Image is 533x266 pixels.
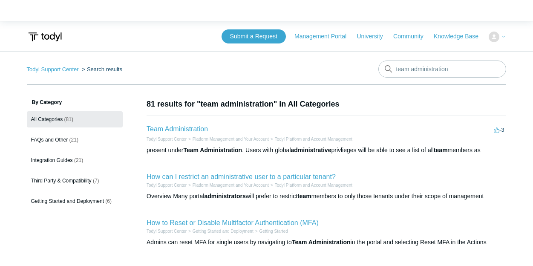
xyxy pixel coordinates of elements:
[147,146,506,155] div: present under . Users with global privlieges will be able to see a list of all members as
[204,193,245,199] em: administrators
[27,29,63,45] img: Todyl Support Center Help Center home page
[27,152,123,168] a: Integration Guides (21)
[105,198,112,204] span: (6)
[147,229,187,234] a: Todyl Support Center
[31,137,68,143] span: FAQs and Other
[27,132,123,148] a: FAQs and Other (21)
[147,125,208,133] a: Team Administration
[259,229,288,234] a: Getting Started
[147,182,187,188] li: Todyl Support Center
[494,127,504,133] span: -3
[31,116,63,122] span: All Categories
[31,198,104,204] span: Getting Started and Deployment
[434,147,448,153] em: team
[254,228,288,234] li: Getting Started
[64,116,73,122] span: (81)
[187,228,254,234] li: Getting Started and Deployment
[147,98,506,110] h1: 81 results for "team administration" in All Categories
[147,137,187,142] a: Todyl Support Center
[269,136,352,142] li: Todyl Platform and Account Management
[193,137,269,142] a: Platform Management and Your Account
[292,239,351,246] em: Team Administration
[27,173,123,189] a: Third Party & Compatibility (7)
[27,98,123,106] h3: By Category
[147,173,336,180] a: How can I restrict an administrative user to a particular tenant?
[27,193,123,209] a: Getting Started and Deployment (6)
[74,157,83,163] span: (21)
[187,182,269,188] li: Platform Management and Your Account
[80,66,122,72] li: Search results
[147,238,506,247] div: Admins can reset MFA for single users by navigating to in the portal and selecting Reset MFA in t...
[27,111,123,127] a: All Categories (81)
[147,228,187,234] li: Todyl Support Center
[393,32,432,41] a: Community
[93,178,99,184] span: (7)
[147,183,187,188] a: Todyl Support Center
[147,192,506,201] div: Overview Many portal will prefer to restrict members to only those tenants under their scope of m...
[378,61,506,78] input: Search
[69,137,78,143] span: (21)
[222,29,286,43] a: Submit a Request
[31,157,73,163] span: Integration Guides
[183,147,242,153] em: Team Administration
[147,136,187,142] li: Todyl Support Center
[27,66,79,72] a: Todyl Support Center
[275,137,352,142] a: Todyl Platform and Account Management
[27,66,81,72] li: Todyl Support Center
[269,182,352,188] li: Todyl Platform and Account Management
[275,183,352,188] a: Todyl Platform and Account Management
[291,147,331,153] em: administrative
[297,193,311,199] em: team
[357,32,391,41] a: University
[294,32,355,41] a: Management Portal
[31,178,92,184] span: Third Party & Compatibility
[187,136,269,142] li: Platform Management and Your Account
[434,32,487,41] a: Knowledge Base
[193,229,254,234] a: Getting Started and Deployment
[193,183,269,188] a: Platform Management and Your Account
[147,219,319,226] a: How to Reset or Disable Multifactor Authentication (MFA)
